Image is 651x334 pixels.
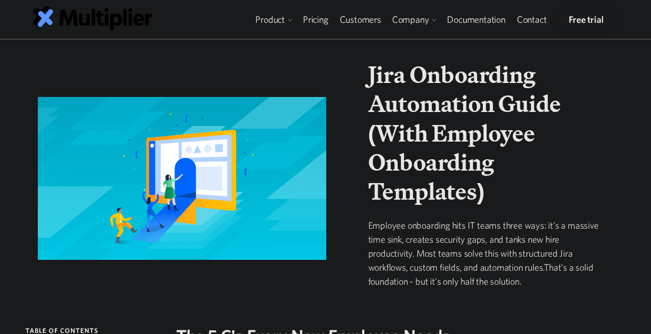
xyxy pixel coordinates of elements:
div: Product [255,13,285,26]
a: Contact [511,11,553,29]
a: Documentation [441,11,511,29]
div: Company [392,13,429,26]
a: Free trial [558,11,614,29]
p: Employee onboarding hits IT teams three ways: it's a massive time sink, creates security gaps, an... [368,218,605,288]
a: Pricing [297,11,334,29]
a: Customers [334,11,387,29]
h1: Jira Onboarding Automation Guide (With Employee Onboarding Templates) [368,60,605,206]
img: Jira Onboarding Automation Guide (With Employee Onboarding Templates) [38,97,326,259]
